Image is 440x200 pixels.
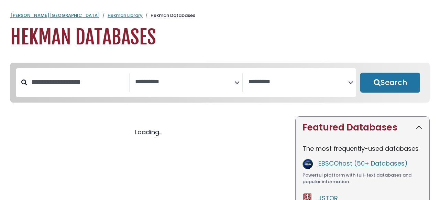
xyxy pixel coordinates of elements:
a: Hekman Library [108,12,143,19]
div: Powerful platform with full-text databases and popular information. [302,172,422,185]
textarea: Search [135,78,235,86]
nav: Search filters [10,63,430,103]
textarea: Search [249,78,348,86]
input: Search database by title or keyword [27,76,129,88]
h1: Hekman Databases [10,26,430,49]
a: EBSCOhost (50+ Databases) [318,159,408,168]
li: Hekman Databases [143,12,195,19]
nav: breadcrumb [10,12,430,19]
a: [PERSON_NAME][GEOGRAPHIC_DATA] [10,12,100,19]
button: Featured Databases [296,117,429,138]
p: The most frequently-used databases [302,144,422,153]
div: Loading... [10,127,287,137]
button: Submit for Search Results [360,73,420,93]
